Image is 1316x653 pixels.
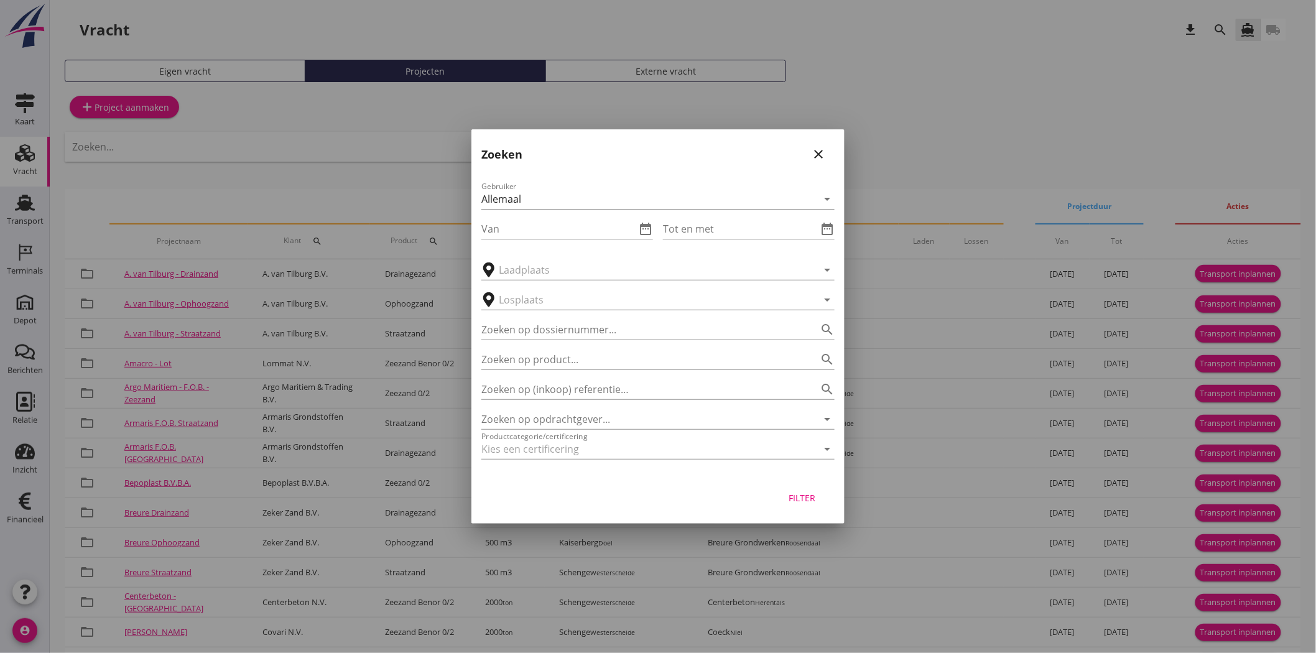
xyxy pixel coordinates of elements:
[785,491,820,504] div: Filter
[481,219,636,239] input: Van
[820,262,835,277] i: arrow_drop_down
[663,219,817,239] input: Tot en met
[820,322,835,337] i: search
[481,146,522,163] h2: Zoeken
[820,412,835,427] i: arrow_drop_down
[481,409,800,429] input: Zoeken op opdrachtgever...
[481,193,521,205] div: Allemaal
[481,350,800,369] input: Zoeken op product...
[481,379,800,399] input: Zoeken op (inkoop) referentie…
[481,320,800,340] input: Zoeken op dossiernummer...
[820,442,835,456] i: arrow_drop_down
[820,382,835,397] i: search
[820,352,835,367] i: search
[811,147,826,162] i: close
[638,221,653,236] i: date_range
[820,292,835,307] i: arrow_drop_down
[820,221,835,236] i: date_range
[820,192,835,206] i: arrow_drop_down
[499,260,800,280] input: Laadplaats
[775,486,830,509] button: Filter
[499,290,800,310] input: Losplaats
